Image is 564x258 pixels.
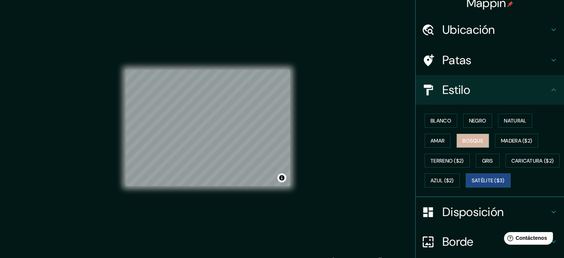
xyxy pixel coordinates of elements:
iframe: Lanzador de widgets de ayuda [498,229,556,250]
button: Madera ($2) [495,134,538,148]
font: Azul ($2) [431,177,454,184]
font: Negro [469,117,487,124]
font: Estilo [442,82,470,98]
font: Bosque [462,137,483,144]
font: Terreno ($2) [431,157,464,164]
button: Azul ($2) [425,173,460,187]
button: Terreno ($2) [425,154,470,168]
button: Satélite ($3) [466,173,511,187]
font: Gris [482,157,493,164]
font: Caricatura ($2) [511,157,554,164]
div: Patas [416,45,564,75]
font: Amar [431,137,445,144]
button: Amar [425,134,451,148]
font: Disposición [442,204,504,220]
font: Satélite ($3) [472,177,505,184]
button: Caricatura ($2) [505,154,560,168]
button: Gris [476,154,499,168]
font: Natural [504,117,526,124]
div: Ubicación [416,15,564,45]
font: Ubicación [442,22,495,37]
button: Bosque [456,134,489,148]
div: Estilo [416,75,564,105]
font: Borde [442,234,474,249]
div: Borde [416,227,564,257]
font: Blanco [431,117,451,124]
div: Disposición [416,197,564,227]
font: Patas [442,52,472,68]
button: Natural [498,114,532,128]
button: Activar o desactivar atribución [277,173,286,182]
font: Madera ($2) [501,137,532,144]
canvas: Mapa [126,70,290,186]
img: pin-icon.png [507,1,513,7]
button: Blanco [425,114,457,128]
button: Negro [463,114,492,128]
